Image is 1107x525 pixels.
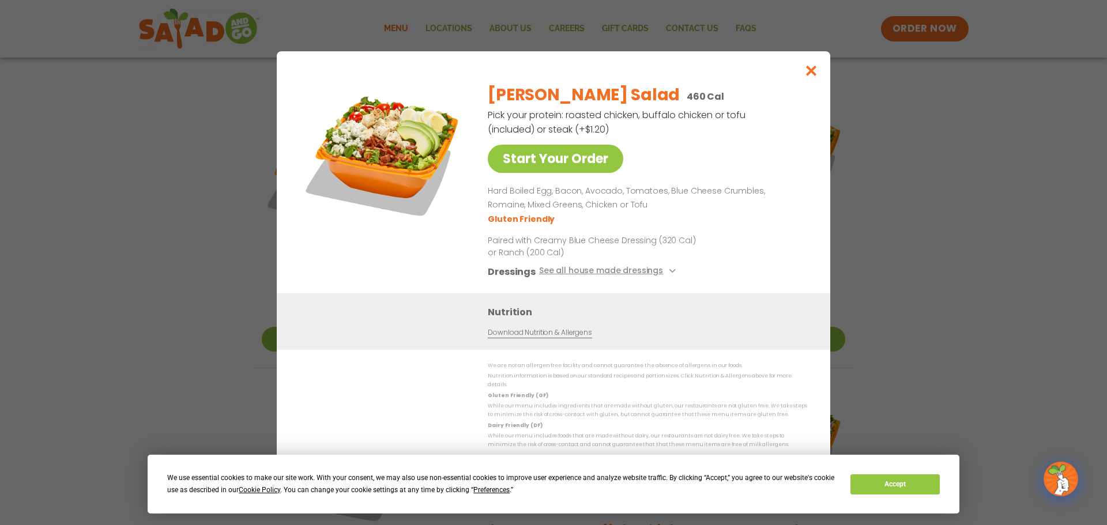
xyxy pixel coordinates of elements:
strong: Dairy Friendly (DF) [488,421,542,428]
a: Start Your Order [488,145,623,173]
button: Accept [850,474,939,494]
p: Pick your protein: roasted chicken, buffalo chicken or tofu (included) or steak (+$1.20) [488,108,747,137]
p: Paired with Creamy Blue Cheese Dressing (320 Cal) or Ranch (200 Cal) [488,234,701,258]
strong: Gluten Friendly (GF) [488,391,548,398]
a: Download Nutrition & Allergens [488,327,592,338]
p: Hard Boiled Egg, Bacon, Avocado, Tomatoes, Blue Cheese Crumbles, Romaine, Mixed Greens, Chicken o... [488,184,803,212]
h3: Dressings [488,264,536,278]
img: Featured product photo for Cobb Salad [303,74,464,236]
div: Cookie Consent Prompt [148,455,959,513]
p: While our menu includes foods that are made without dairy, our restaurants are not dairy free. We... [488,432,807,450]
p: We are not an allergen free facility and cannot guarantee the absence of allergens in our foods. [488,361,807,370]
span: Cookie Policy [239,486,280,494]
p: While our menu includes ingredients that are made without gluten, our restaurants are not gluten ... [488,402,807,420]
button: See all house made dressings [539,264,679,278]
img: wpChatIcon [1045,463,1077,495]
p: Nutrition information is based on our standard recipes and portion sizes. Click Nutrition & Aller... [488,372,807,390]
span: Preferences [473,486,510,494]
p: 460 Cal [687,89,724,104]
h3: Nutrition [488,304,813,319]
button: Close modal [793,51,830,90]
h2: [PERSON_NAME] Salad [488,83,680,107]
div: We use essential cookies to make our site work. With your consent, we may also use non-essential ... [167,472,837,496]
li: Gluten Friendly [488,213,556,225]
